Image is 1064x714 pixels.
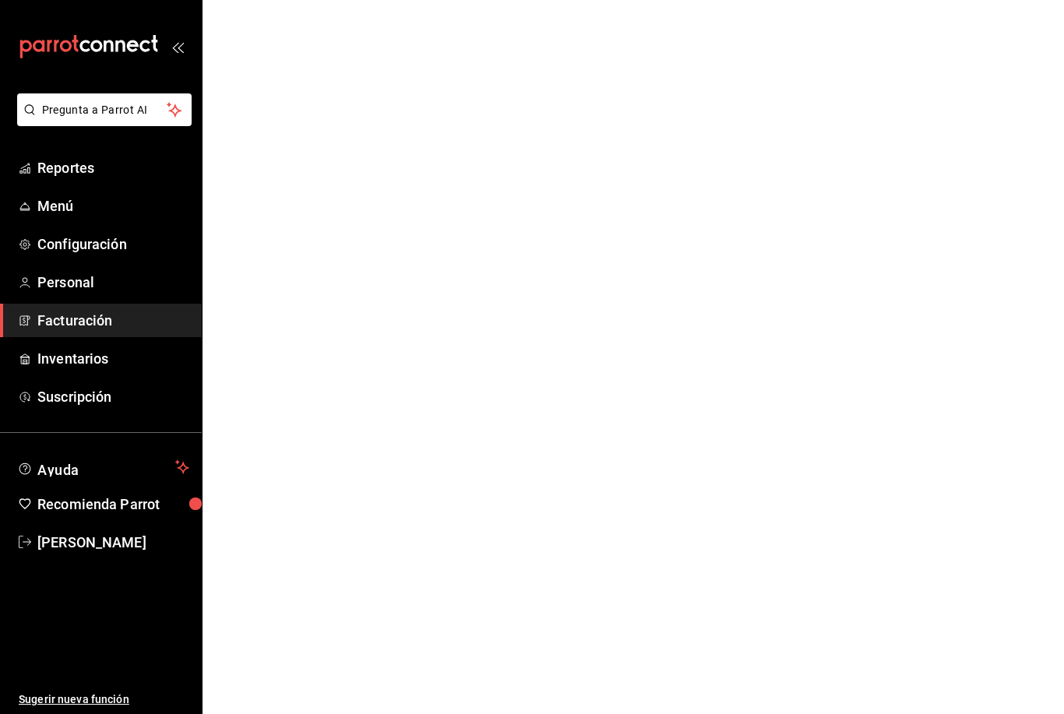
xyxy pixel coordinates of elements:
[11,113,192,129] a: Pregunta a Parrot AI
[37,532,189,553] span: [PERSON_NAME]
[37,494,189,515] span: Recomienda Parrot
[42,102,167,118] span: Pregunta a Parrot AI
[37,195,189,216] span: Menú
[37,348,189,369] span: Inventarios
[19,691,189,708] span: Sugerir nueva función
[17,93,192,126] button: Pregunta a Parrot AI
[37,234,189,255] span: Configuración
[37,386,189,407] span: Suscripción
[37,157,189,178] span: Reportes
[37,458,169,477] span: Ayuda
[37,310,189,331] span: Facturación
[37,272,189,293] span: Personal
[171,40,184,53] button: open_drawer_menu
